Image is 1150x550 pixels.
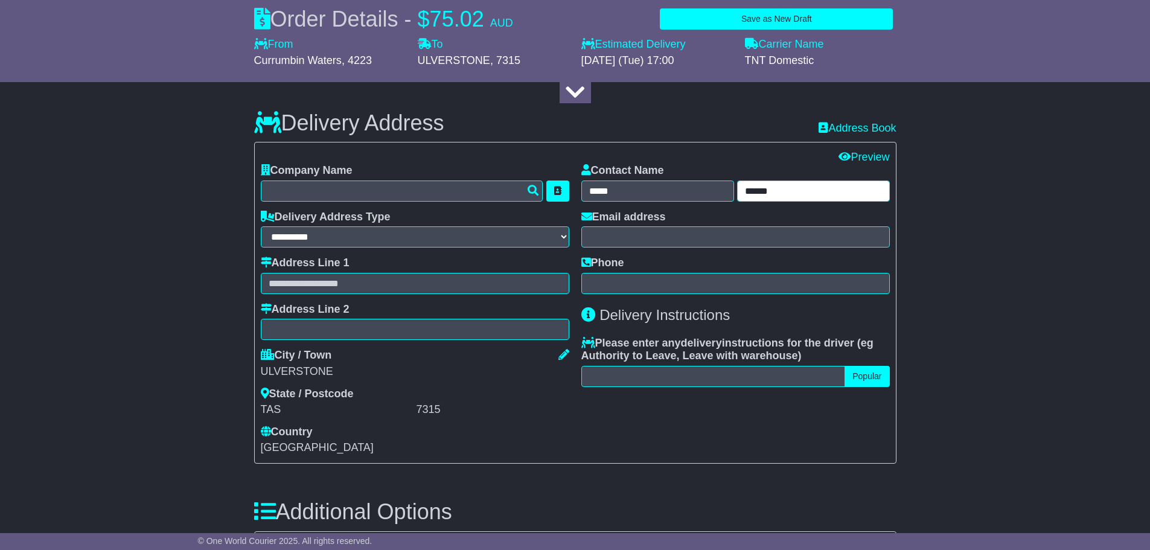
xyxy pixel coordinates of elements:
[430,7,484,31] span: 75.02
[198,536,372,546] span: © One World Courier 2025. All rights reserved.
[839,151,889,163] a: Preview
[261,365,569,379] div: ULVERSTONE
[254,6,513,32] div: Order Details -
[745,38,824,51] label: Carrier Name
[490,17,513,29] span: AUD
[418,54,490,66] span: ULVERSTONE
[490,54,520,66] span: , 7315
[261,403,414,417] div: TAS
[254,500,896,524] h3: Additional Options
[261,441,374,453] span: [GEOGRAPHIC_DATA]
[261,426,313,439] label: Country
[681,337,722,349] span: delivery
[660,8,893,30] button: Save as New Draft
[845,366,889,387] button: Popular
[254,111,444,135] h3: Delivery Address
[261,349,332,362] label: City / Town
[581,257,624,270] label: Phone
[261,388,354,401] label: State / Postcode
[261,257,350,270] label: Address Line 1
[417,403,569,417] div: 7315
[261,211,391,224] label: Delivery Address Type
[254,54,342,66] span: Currumbin Waters
[261,164,353,177] label: Company Name
[254,38,293,51] label: From
[581,211,666,224] label: Email address
[581,54,733,68] div: [DATE] (Tue) 17:00
[418,7,430,31] span: $
[819,122,896,134] a: Address Book
[581,164,664,177] label: Contact Name
[581,337,890,363] label: Please enter any instructions for the driver ( )
[418,38,443,51] label: To
[581,337,874,362] span: eg Authority to Leave, Leave with warehouse
[342,54,372,66] span: , 4223
[599,307,730,323] span: Delivery Instructions
[745,54,896,68] div: TNT Domestic
[261,303,350,316] label: Address Line 2
[581,38,733,51] label: Estimated Delivery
